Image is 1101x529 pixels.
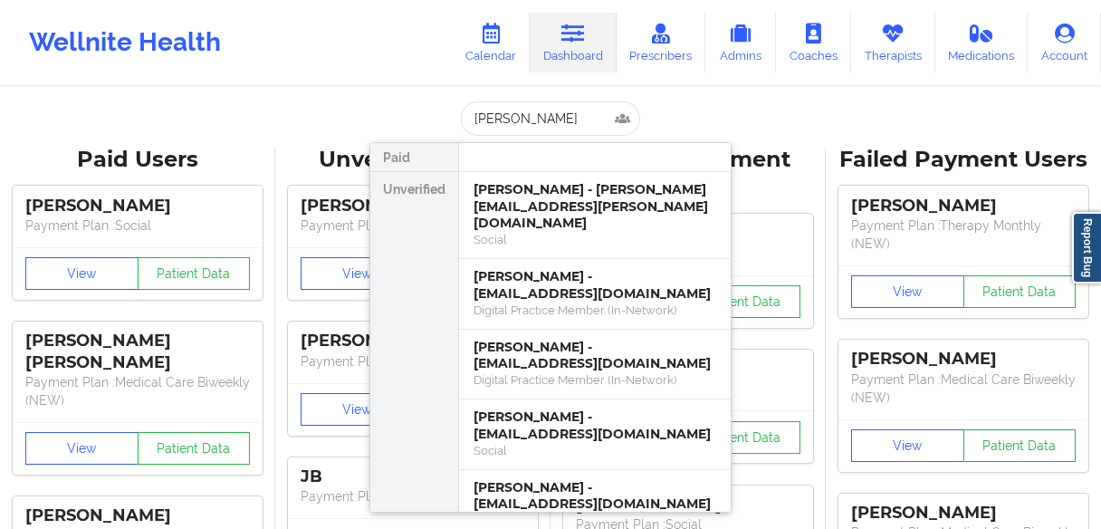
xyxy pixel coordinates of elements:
[1028,13,1101,72] a: Account
[474,443,716,458] div: Social
[301,257,414,290] button: View
[617,13,706,72] a: Prescribers
[474,232,716,247] div: Social
[851,503,1076,524] div: [PERSON_NAME]
[963,275,1077,308] button: Patient Data
[301,216,525,235] p: Payment Plan : Unmatched Plan
[301,352,525,370] p: Payment Plan : Unmatched Plan
[138,257,251,290] button: Patient Data
[530,13,617,72] a: Dashboard
[474,372,716,388] div: Digital Practice Member (In-Network)
[963,429,1077,462] button: Patient Data
[851,13,935,72] a: Therapists
[851,349,1076,370] div: [PERSON_NAME]
[370,143,458,172] div: Paid
[301,466,525,487] div: JB
[288,146,538,174] div: Unverified Users
[1072,212,1101,284] a: Report Bug
[25,216,250,235] p: Payment Plan : Social
[474,339,716,372] div: [PERSON_NAME] - [EMAIL_ADDRESS][DOMAIN_NAME]
[301,196,525,216] div: [PERSON_NAME]
[474,409,716,442] div: [PERSON_NAME] - [EMAIL_ADDRESS][DOMAIN_NAME]
[838,146,1088,174] div: Failed Payment Users
[688,285,801,318] button: Patient Data
[25,432,139,465] button: View
[25,257,139,290] button: View
[851,370,1076,407] p: Payment Plan : Medical Care Biweekly (NEW)
[851,196,1076,216] div: [PERSON_NAME]
[452,13,530,72] a: Calendar
[688,421,801,454] button: Patient Data
[474,181,716,232] div: [PERSON_NAME] - [PERSON_NAME][EMAIL_ADDRESS][PERSON_NAME][DOMAIN_NAME]
[138,432,251,465] button: Patient Data
[25,505,250,526] div: [PERSON_NAME]
[25,196,250,216] div: [PERSON_NAME]
[301,487,525,505] p: Payment Plan : Unmatched Plan
[851,429,964,462] button: View
[705,13,776,72] a: Admins
[935,13,1029,72] a: Medications
[301,393,414,426] button: View
[776,13,851,72] a: Coaches
[851,275,964,308] button: View
[474,303,716,318] div: Digital Practice Member (In-Network)
[474,268,716,302] div: [PERSON_NAME] - [EMAIL_ADDRESS][DOMAIN_NAME]
[13,146,263,174] div: Paid Users
[851,216,1076,253] p: Payment Plan : Therapy Monthly (NEW)
[474,479,716,513] div: [PERSON_NAME] - [EMAIL_ADDRESS][DOMAIN_NAME]
[301,331,525,351] div: [PERSON_NAME]
[25,331,250,372] div: [PERSON_NAME] [PERSON_NAME]
[25,373,250,409] p: Payment Plan : Medical Care Biweekly (NEW)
